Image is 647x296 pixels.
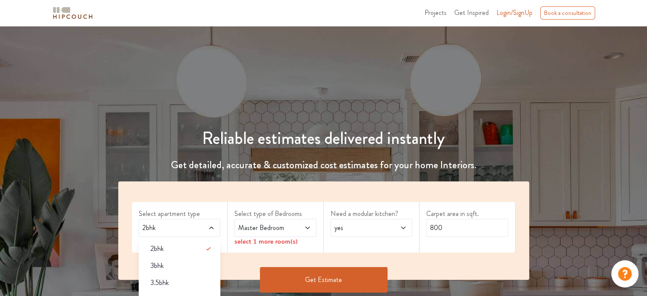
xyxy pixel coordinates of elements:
h1: Reliable estimates delivered instantly [113,128,534,149]
span: Projects [425,8,447,17]
div: select 1 more room(s) [234,237,316,246]
span: 3.5bhk [151,278,169,288]
span: 2bhk [141,223,197,233]
span: Get Inspired [454,8,489,17]
span: 3bhk [151,261,164,271]
label: Carpet area in sqft. [426,209,508,219]
input: Enter area sqft [426,219,508,237]
label: Select apartment type [139,209,221,219]
label: Need a modular kitchen? [331,209,413,219]
span: yes [333,223,388,233]
span: 2bhk [151,244,164,254]
button: Get Estimate [260,267,388,293]
h4: Get detailed, accurate & customized cost estimates for your home Interiors. [113,159,534,171]
span: Login/SignUp [496,8,533,17]
div: Book a consultation [540,6,595,20]
label: Select type of Bedrooms [234,209,316,219]
span: Master Bedroom [237,223,292,233]
span: logo-horizontal.svg [51,3,94,23]
img: logo-horizontal.svg [51,6,94,20]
